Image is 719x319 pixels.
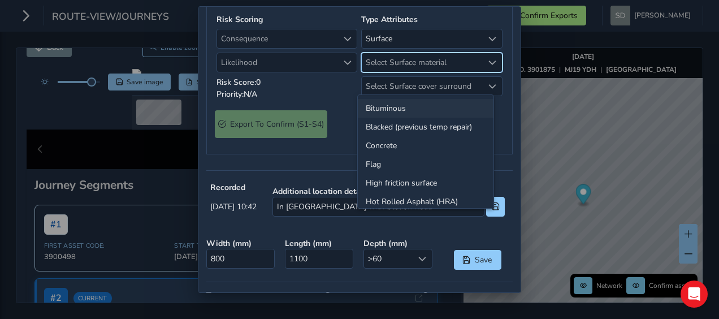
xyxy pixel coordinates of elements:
span: Surface [362,29,483,48]
strong: Recorded [210,182,257,193]
strong: Type [206,290,317,300]
div: Select Surface material [483,53,502,72]
span: Save [474,255,493,265]
li: Hot Rolled Asphalt (HRA) [358,192,493,211]
button: Save [454,250,501,270]
strong: Type Attributes [361,14,418,25]
strong: Source [325,290,415,300]
div: Open Intercom Messenger [681,281,708,308]
span: Likelihood [217,53,338,72]
li: Flag [358,155,493,174]
strong: Risk Scoring [216,14,263,25]
span: Consequence [217,29,338,48]
li: Concrete [358,136,493,155]
li: Blacked (previous temp repair) [358,118,493,136]
p: Risk Score: 0 [216,76,357,88]
span: [DATE] 10:42 [210,201,257,212]
strong: Depth ( mm ) [363,238,434,249]
div: Select Surface or structural [483,29,502,48]
span: Select Surface material [362,53,483,72]
li: Bituminous [358,99,493,118]
div: Likelihood [339,53,357,72]
strong: Width ( mm ) [206,238,277,249]
strong: Length ( mm ) [285,238,356,249]
span: Select Surface cover surround [362,77,483,96]
span: >60 [364,249,413,268]
div: Consequence [339,29,357,48]
li: High friction surface [358,174,493,192]
strong: Additional location details [272,186,505,197]
p: Priority: N/A [216,88,357,100]
strong: Status [423,290,513,300]
div: Select Surface cover surround [483,77,502,96]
